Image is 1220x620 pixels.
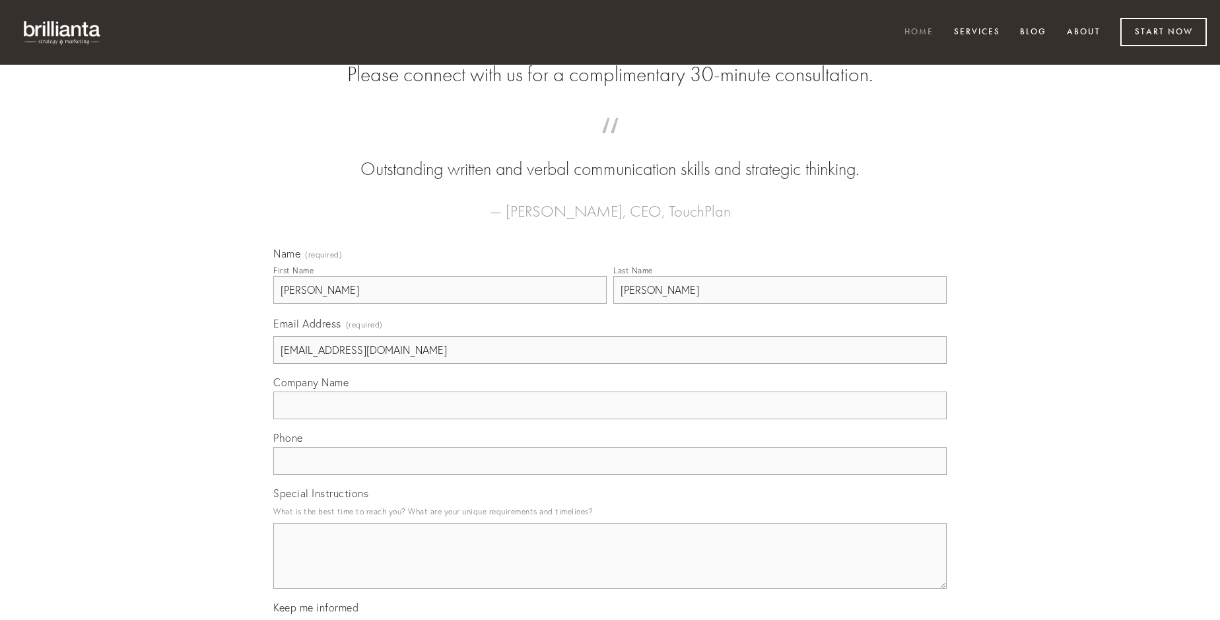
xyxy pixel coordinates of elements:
[273,601,358,614] span: Keep me informed
[273,62,947,87] h2: Please connect with us for a complimentary 30-minute consultation.
[613,265,653,275] div: Last Name
[1120,18,1207,46] a: Start Now
[1011,22,1055,44] a: Blog
[273,431,303,444] span: Phone
[896,22,942,44] a: Home
[273,247,300,260] span: Name
[273,487,368,500] span: Special Instructions
[294,182,926,224] figcaption: — [PERSON_NAME], CEO, TouchPlan
[346,316,383,333] span: (required)
[273,502,947,520] p: What is the best time to reach you? What are your unique requirements and timelines?
[13,13,112,52] img: brillianta - research, strategy, marketing
[294,131,926,182] blockquote: Outstanding written and verbal communication skills and strategic thinking.
[305,251,342,259] span: (required)
[273,265,314,275] div: First Name
[294,131,926,156] span: “
[945,22,1009,44] a: Services
[273,376,349,389] span: Company Name
[1058,22,1109,44] a: About
[273,317,341,330] span: Email Address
